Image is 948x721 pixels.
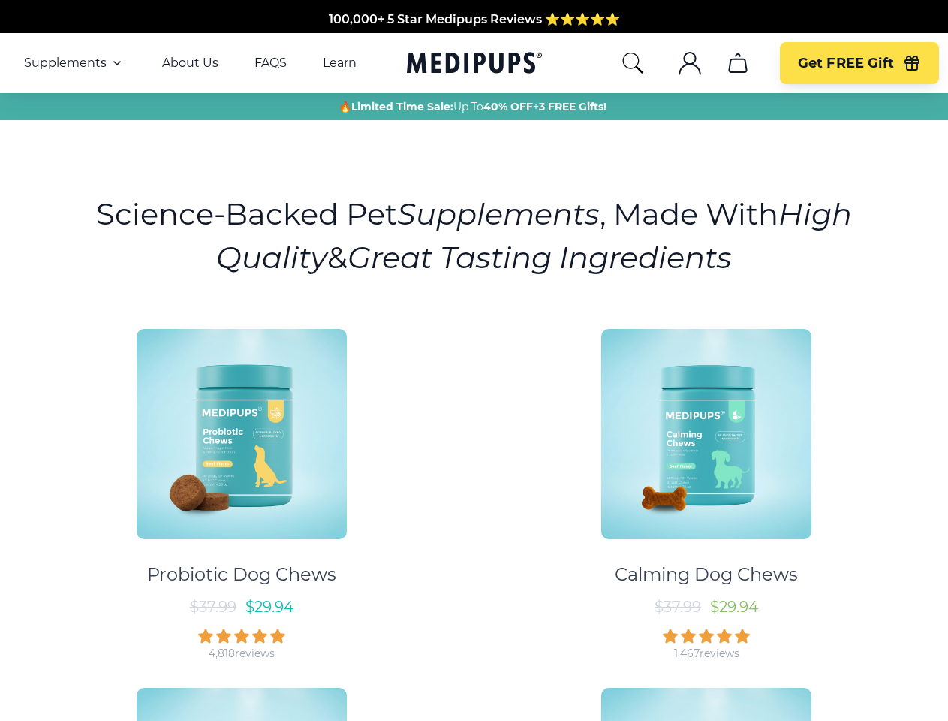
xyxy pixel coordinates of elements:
[147,563,336,586] div: Probiotic Dog Chews
[672,45,708,81] button: account
[162,56,218,71] a: About Us
[601,329,811,539] img: Calming Dog Chews - Medipups
[329,8,620,23] span: 100,000+ 5 Star Medipups Reviews ⭐️⭐️⭐️⭐️⭐️
[720,45,756,81] button: cart
[24,56,107,71] span: Supplements
[224,26,724,41] span: Made In The [GEOGRAPHIC_DATA] from domestic & globally sourced ingredients
[798,55,894,72] span: Get FREE Gift
[397,195,600,232] i: Supplements
[655,598,701,616] span: $ 37.99
[710,598,758,616] span: $ 29.94
[481,315,933,661] a: Calming Dog Chews - MedipupsCalming Dog Chews$37.99$29.941,467reviews
[674,647,739,661] div: 1,467 reviews
[780,42,939,84] button: Get FREE Gift
[95,192,853,279] h1: Science-Backed Pet , Made With &
[137,329,347,539] img: Probiotic Dog Chews - Medipups
[16,315,468,661] a: Probiotic Dog Chews - MedipupsProbiotic Dog Chews$37.99$29.944,818reviews
[24,54,126,72] button: Supplements
[339,99,606,114] span: 🔥 Up To +
[348,239,732,276] i: Great Tasting Ingredients
[190,598,236,616] span: $ 37.99
[254,56,287,71] a: FAQS
[323,56,357,71] a: Learn
[209,647,275,661] div: 4,818 reviews
[245,598,293,616] span: $ 29.94
[407,49,542,80] a: Medipups
[615,563,798,586] div: Calming Dog Chews
[621,51,645,75] button: search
